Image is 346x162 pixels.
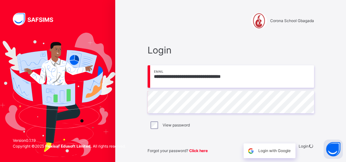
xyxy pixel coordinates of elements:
[163,122,190,128] label: View password
[247,147,254,155] img: google.396cfc9801f0270233282035f929180a.svg
[13,13,61,25] img: SAFSIMS Logo
[189,148,208,153] a: Click here
[13,144,126,149] span: Copyright © 2025 All rights reserved.
[299,144,309,149] span: Login
[148,43,314,57] span: Login
[45,144,92,149] strong: Flexisaf Edusoft Limited.
[13,138,126,143] span: Version 0.1.19
[148,148,208,153] span: Forgot your password?
[270,18,314,24] span: Corona School Gbagada
[258,148,291,154] span: Login with Google
[324,140,343,159] button: Open asap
